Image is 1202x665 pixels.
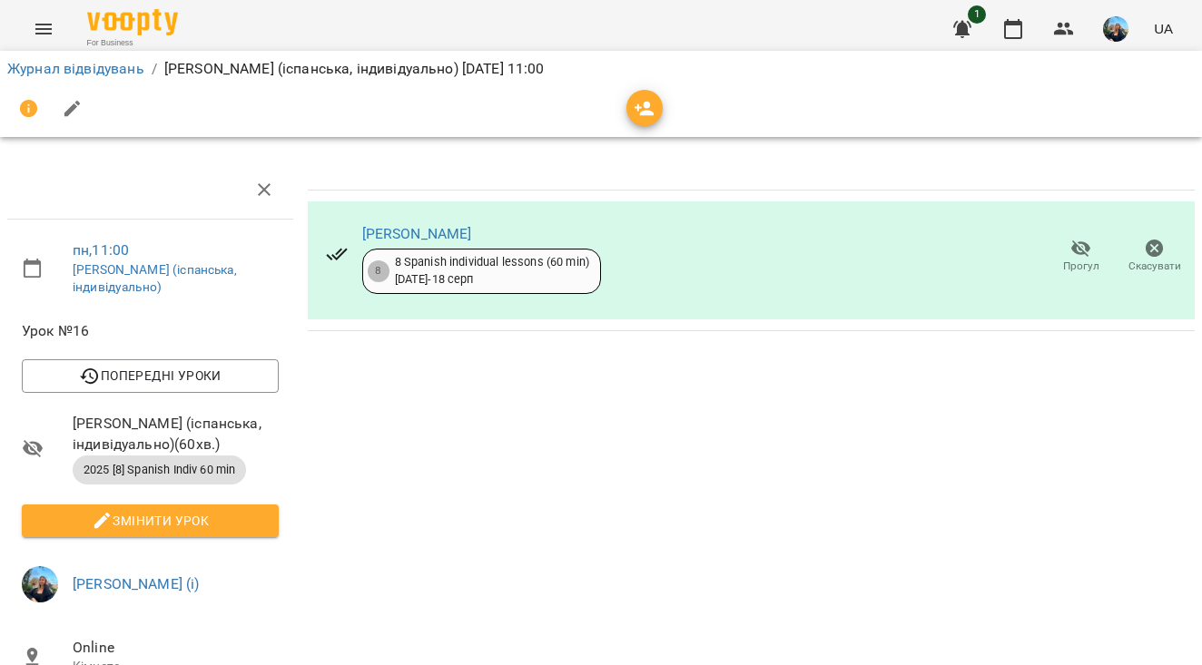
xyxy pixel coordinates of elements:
button: Змінити урок [22,504,279,537]
img: 2af6091e25fda313b10444cbfb289e4d.jpg [22,566,58,602]
img: Voopty Logo [87,9,178,35]
button: Menu [22,7,65,51]
a: пн , 11:00 [73,241,129,259]
div: 8 [368,260,389,282]
span: 2025 [8] Spanish Indiv 60 min [73,462,246,478]
span: For Business [87,37,178,49]
button: Скасувати [1118,231,1191,282]
span: Online [73,637,279,659]
button: Прогул [1044,231,1118,282]
div: 8 Spanish individual lessons (60 min) [DATE] - 18 серп [395,254,589,288]
span: UA [1154,19,1173,38]
span: Прогул [1063,259,1099,274]
nav: breadcrumb [7,58,1195,80]
li: / [152,58,157,80]
span: Урок №16 [22,320,279,342]
p: [PERSON_NAME] (іспанська, індивідуально) [DATE] 11:00 [164,58,545,80]
button: Попередні уроки [22,359,279,392]
span: [PERSON_NAME] (іспанська, індивідуально) ( 60 хв. ) [73,413,279,455]
img: 2af6091e25fda313b10444cbfb289e4d.jpg [1103,16,1128,42]
span: 1 [968,5,986,24]
a: Журнал відвідувань [7,60,144,77]
button: UA [1147,12,1180,45]
a: [PERSON_NAME] (іспанська, індивідуально) [73,262,237,295]
span: Попередні уроки [36,365,264,386]
a: [PERSON_NAME] [362,225,472,242]
span: Змінити урок [36,510,264,532]
a: [PERSON_NAME] (і) [73,575,200,592]
span: Скасувати [1128,259,1181,274]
